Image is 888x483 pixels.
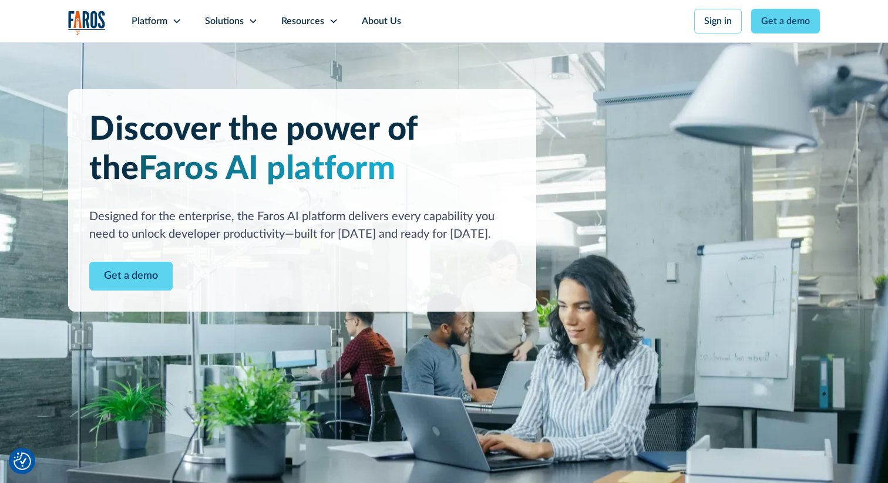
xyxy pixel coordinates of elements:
a: home [68,11,106,35]
a: Contact Modal [89,262,173,291]
div: Resources [281,14,324,28]
div: Solutions [205,14,244,28]
span: Faros AI platform [139,153,396,185]
div: Platform [132,14,167,28]
a: Get a demo [751,9,820,33]
a: Sign in [694,9,742,33]
button: Cookie Settings [14,452,31,470]
h1: Discover the power of the [89,110,515,189]
img: Logo of the analytics and reporting company Faros. [68,11,106,35]
div: Designed for the enterprise, the Faros AI platform delivers every capability you need to unlock d... [89,208,515,243]
img: Revisit consent button [14,452,31,470]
